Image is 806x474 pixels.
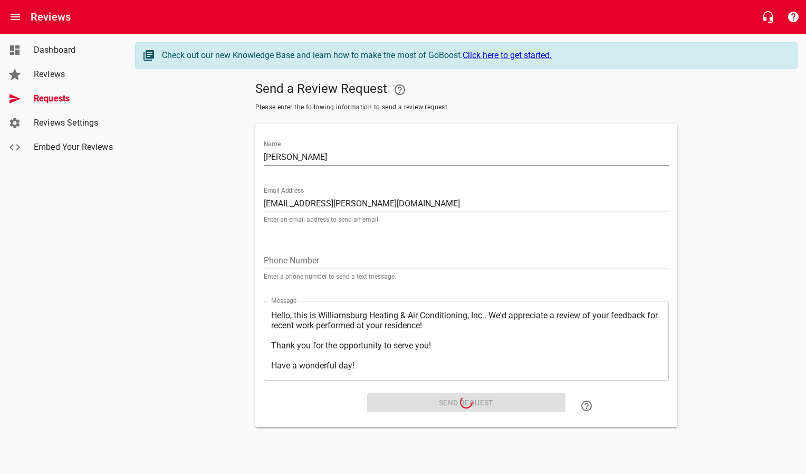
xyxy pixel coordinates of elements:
[387,77,412,102] a: Your Google or Facebook account must be connected to "Send a Review Request"
[34,68,114,81] span: Reviews
[34,92,114,105] span: Requests
[264,141,281,147] label: Name
[463,50,552,60] a: Click here to get started.
[264,273,669,280] p: Enter a phone number to send a text message.
[3,4,28,30] button: Open drawer
[255,102,677,113] span: Please enter the following information to send a review request.
[264,216,669,223] p: Enter an email address to send an email.
[781,4,806,30] button: Support Portal
[755,4,781,30] button: Live Chat
[574,393,599,419] a: Learn how to "Send a Review Request"
[34,117,114,129] span: Reviews Settings
[264,187,304,194] label: Email Address
[34,141,114,154] span: Embed Your Reviews
[271,310,661,371] textarea: Hello, this is Williamsburg Heating & Air Conditioning, Inc.. We'd appreciate a review of your fe...
[31,8,71,25] h6: Reviews
[162,49,786,62] div: Check out our new Knowledge Base and learn how to make the most of GoBoost.
[255,77,677,102] h5: Send a Review Request
[34,44,114,56] span: Dashboard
